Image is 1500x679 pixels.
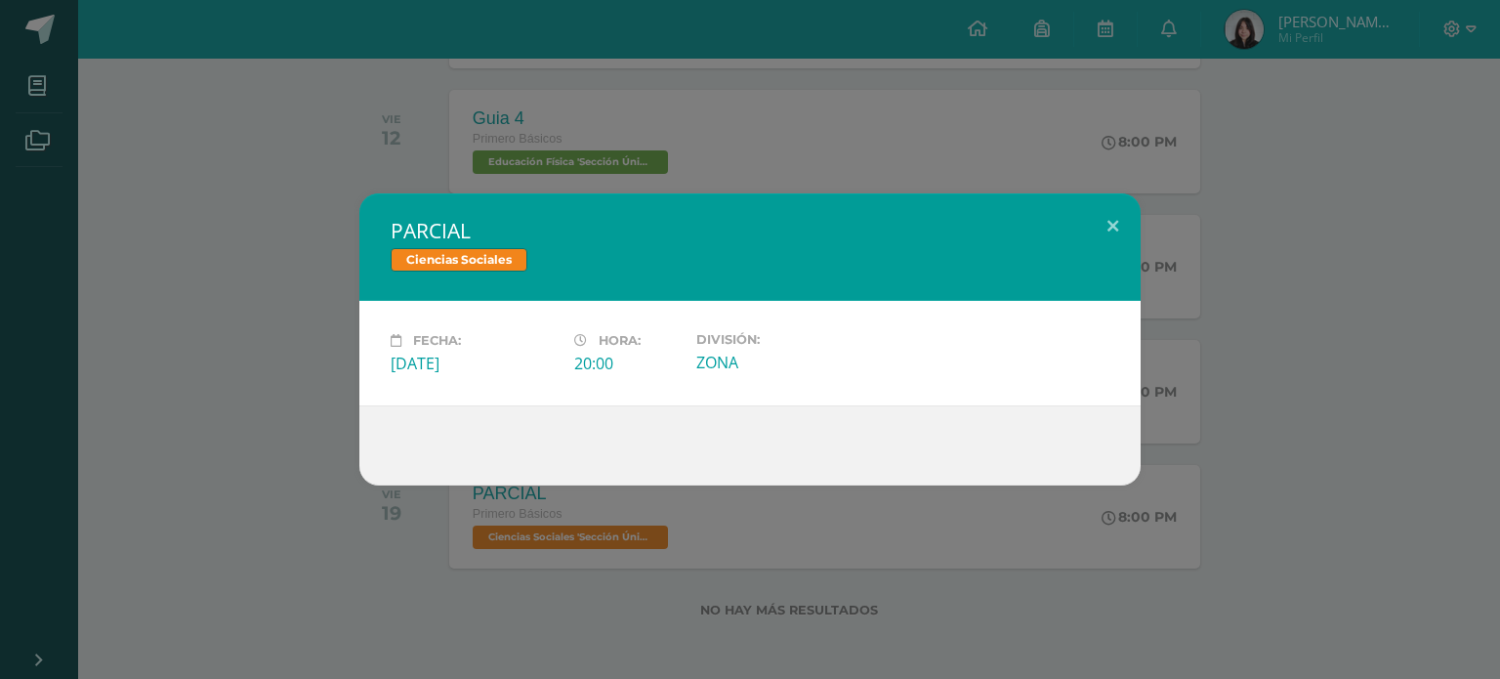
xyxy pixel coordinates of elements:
[696,332,864,347] label: División:
[1085,193,1141,260] button: Close (Esc)
[391,353,559,374] div: [DATE]
[574,353,681,374] div: 20:00
[391,217,1109,244] h2: PARCIAL
[599,333,641,348] span: Hora:
[696,352,864,373] div: ZONA
[391,248,527,272] span: Ciencias Sociales
[413,333,461,348] span: Fecha:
